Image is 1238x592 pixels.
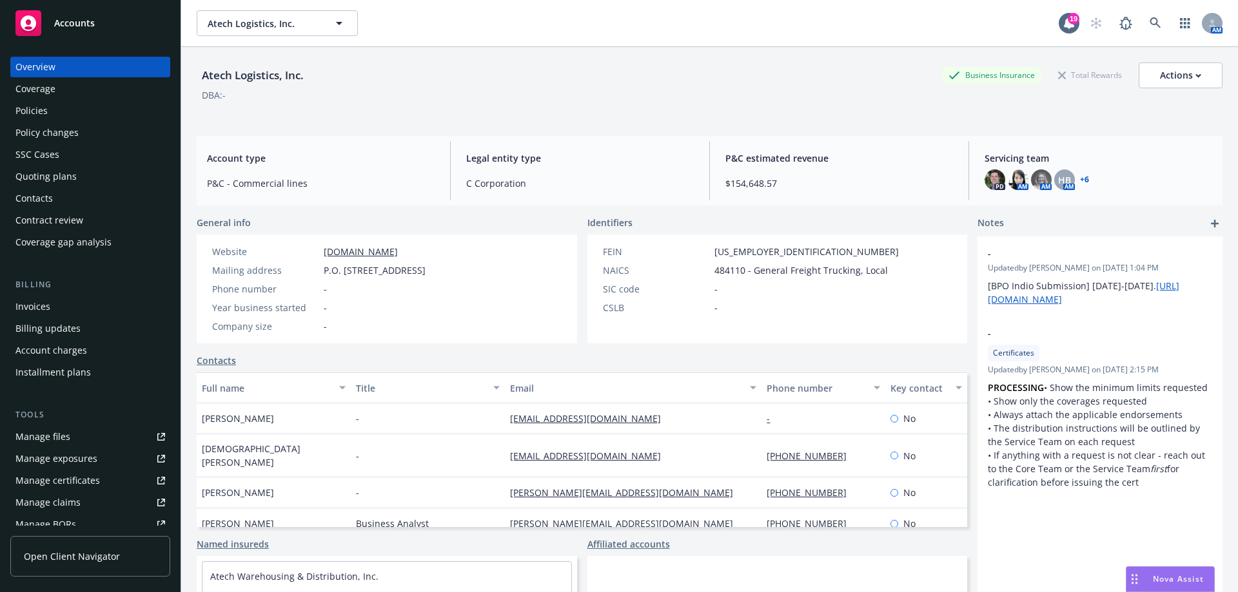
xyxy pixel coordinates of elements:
[1143,10,1168,36] a: Search
[197,537,269,551] a: Named insureds
[15,426,70,447] div: Manage files
[767,486,857,499] a: [PHONE_NUMBER]
[10,514,170,535] a: Manage BORs
[10,278,170,291] div: Billing
[1160,63,1201,88] div: Actions
[212,245,319,258] div: Website
[725,151,953,165] span: P&C estimated revenue
[15,79,55,99] div: Coverage
[208,17,319,30] span: Atech Logistics, Inc.
[15,210,83,231] div: Contract review
[903,486,916,499] span: No
[1083,10,1109,36] a: Start snowing
[1139,62,1223,88] button: Actions
[767,381,865,395] div: Phone number
[202,486,274,499] span: [PERSON_NAME]
[15,340,87,361] div: Account charges
[10,426,170,447] a: Manage files
[10,166,170,187] a: Quoting plans
[15,470,100,491] div: Manage certificates
[761,372,885,403] button: Phone number
[1126,566,1215,592] button: Nova Assist
[988,247,1179,260] span: -
[1150,463,1167,475] em: first
[356,486,359,499] span: -
[587,216,633,229] span: Identifiers
[15,514,76,535] div: Manage BORs
[885,372,967,403] button: Key contact
[10,340,170,361] a: Account charges
[1113,10,1139,36] a: Report a Bug
[212,282,319,296] div: Phone number
[207,177,435,190] span: P&C - Commercial lines
[466,151,694,165] span: Legal entity type
[10,232,170,253] a: Coverage gap analysis
[978,316,1223,499] div: -CertificatesUpdatedby [PERSON_NAME] on [DATE] 2:15 PMPROCESSING• Show the minimum limits request...
[510,381,742,395] div: Email
[15,122,79,143] div: Policy changes
[714,263,888,277] span: 484110 - General Freight Trucking, Local
[10,318,170,339] a: Billing updates
[1080,176,1089,184] a: +6
[10,448,170,469] a: Manage exposures
[202,412,274,425] span: [PERSON_NAME]
[10,188,170,209] a: Contacts
[1126,567,1143,591] div: Drag to move
[725,177,953,190] span: $154,648.57
[10,57,170,77] a: Overview
[510,486,743,499] a: [PERSON_NAME][EMAIL_ADDRESS][DOMAIN_NAME]
[15,318,81,339] div: Billing updates
[15,232,112,253] div: Coverage gap analysis
[890,381,948,395] div: Key contact
[10,144,170,165] a: SSC Cases
[197,10,358,36] button: Atech Logistics, Inc.
[15,448,97,469] div: Manage exposures
[15,296,50,317] div: Invoices
[10,122,170,143] a: Policy changes
[985,151,1212,165] span: Servicing team
[202,88,226,102] div: DBA: -
[978,216,1004,231] span: Notes
[714,245,899,258] span: [US_EMPLOYER_IDENTIFICATION_NUMBER]
[356,381,486,395] div: Title
[324,263,426,277] span: P.O. [STREET_ADDRESS]
[985,169,1005,190] img: photo
[24,549,120,563] span: Open Client Navigator
[1058,173,1071,187] span: HB
[767,450,857,462] a: [PHONE_NUMBER]
[212,301,319,314] div: Year business started
[1052,67,1128,83] div: Total Rewards
[207,151,435,165] span: Account type
[212,263,319,277] div: Mailing address
[15,57,55,77] div: Overview
[197,67,309,84] div: Atech Logistics, Inc.
[15,492,81,513] div: Manage claims
[15,166,77,187] div: Quoting plans
[603,282,709,296] div: SIC code
[988,381,1212,489] p: • Show the minimum limits requested • Show only the coverages requested • Always attach the appli...
[1068,13,1079,24] div: 19
[351,372,505,403] button: Title
[714,282,718,296] span: -
[356,449,359,463] span: -
[15,188,53,209] div: Contacts
[988,381,1044,394] strong: PROCESSING
[466,177,694,190] span: C Corporation
[1031,169,1052,190] img: photo
[988,364,1212,376] span: Updated by [PERSON_NAME] on [DATE] 2:15 PM
[1008,169,1028,190] img: photo
[10,5,170,41] a: Accounts
[197,372,351,403] button: Full name
[202,442,346,469] span: [DEMOGRAPHIC_DATA][PERSON_NAME]
[10,470,170,491] a: Manage certificates
[603,263,709,277] div: NAICS
[1207,216,1223,231] a: add
[15,362,91,383] div: Installment plans
[10,100,170,121] a: Policies
[993,347,1034,359] span: Certificates
[903,517,916,530] span: No
[15,100,48,121] div: Policies
[603,301,709,314] div: CSLB
[324,320,327,333] span: -
[202,381,331,395] div: Full name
